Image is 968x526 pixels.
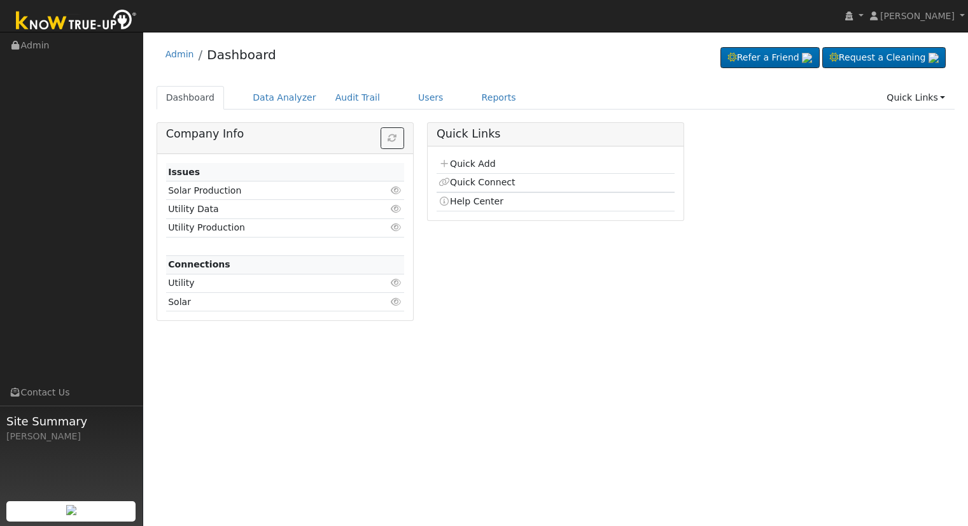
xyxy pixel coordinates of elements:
a: Quick Add [438,159,495,169]
span: [PERSON_NAME] [880,11,955,21]
a: Dashboard [207,47,276,62]
td: Utility Production [166,218,366,237]
a: Help Center [438,196,503,206]
span: Site Summary [6,413,136,430]
a: Request a Cleaning [822,47,946,69]
i: Click to view [391,278,402,287]
td: Utility [166,274,366,292]
i: Click to view [391,204,402,213]
img: retrieve [802,53,812,63]
div: [PERSON_NAME] [6,430,136,443]
a: Users [409,86,453,110]
img: retrieve [929,53,939,63]
a: Audit Trail [326,86,389,110]
strong: Connections [168,259,230,269]
h5: Quick Links [437,127,675,141]
a: Dashboard [157,86,225,110]
td: Utility Data [166,200,366,218]
h5: Company Info [166,127,404,141]
a: Quick Connect [438,177,515,187]
a: Refer a Friend [720,47,820,69]
img: Know True-Up [10,7,143,36]
i: Click to view [391,297,402,306]
img: retrieve [66,505,76,515]
i: Click to view [391,223,402,232]
a: Quick Links [877,86,955,110]
i: Click to view [391,186,402,195]
a: Data Analyzer [243,86,326,110]
strong: Issues [168,167,200,177]
a: Reports [472,86,526,110]
td: Solar [166,293,366,311]
a: Admin [165,49,194,59]
td: Solar Production [166,181,366,200]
